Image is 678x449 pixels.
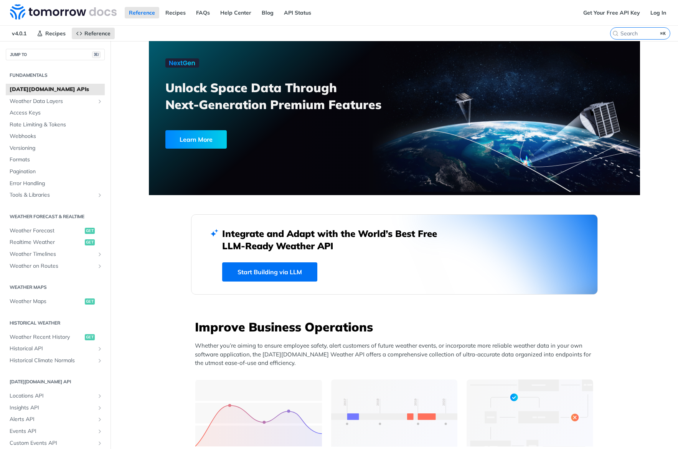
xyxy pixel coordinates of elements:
a: Events APIShow subpages for Events API [6,426,105,437]
span: Custom Events API [10,439,95,447]
span: Locations API [10,392,95,400]
a: Insights APIShow subpages for Insights API [6,402,105,414]
span: Pagination [10,168,103,176]
span: Historical API [10,345,95,353]
a: API Status [280,7,315,18]
span: Alerts API [10,416,95,423]
a: FAQs [192,7,214,18]
a: Start Building via LLM [222,262,317,282]
a: Log In [646,7,670,18]
a: Weather Data LayersShow subpages for Weather Data Layers [6,96,105,107]
span: get [85,239,95,245]
a: Historical APIShow subpages for Historical API [6,343,105,355]
a: Webhooks [6,131,105,142]
a: Blog [257,7,278,18]
span: get [85,228,95,234]
a: Reference [72,28,115,39]
a: Help Center [216,7,256,18]
a: Formats [6,154,105,166]
span: Formats [10,156,103,164]
a: Access Keys [6,107,105,119]
button: Show subpages for Events API [97,428,103,434]
a: Learn More [165,130,355,149]
a: Pagination [6,166,105,177]
button: Show subpages for Tools & Libraries [97,192,103,198]
a: Recipes [33,28,70,39]
button: Show subpages for Insights API [97,405,103,411]
button: Show subpages for Weather on Routes [97,263,103,269]
span: Realtime Weather [10,239,83,246]
a: Locations APIShow subpages for Locations API [6,390,105,402]
span: Reference [84,30,111,37]
a: Recipes [161,7,190,18]
a: Weather Mapsget [6,296,105,307]
img: 13d7ca0-group-496-2.svg [331,379,458,447]
div: Learn More [165,130,227,149]
a: Versioning [6,142,105,154]
button: Show subpages for Locations API [97,393,103,399]
span: Tools & Libraries [10,191,95,199]
a: Weather Forecastget [6,225,105,237]
span: get [85,334,95,340]
span: Access Keys [10,109,103,117]
span: Historical Climate Normals [10,357,95,365]
img: 39565e8-group-4962x.svg [195,379,322,447]
span: Weather Forecast [10,227,83,235]
span: ⌘/ [92,51,101,58]
button: Show subpages for Custom Events API [97,440,103,446]
img: Tomorrow.io Weather API Docs [10,4,117,20]
h2: Historical Weather [6,320,105,326]
span: Weather on Routes [10,262,95,270]
span: Rate Limiting & Tokens [10,121,103,129]
img: a22d113-group-496-32x.svg [467,379,593,447]
span: Error Handling [10,180,103,187]
span: Recipes [45,30,66,37]
h2: Fundamentals [6,72,105,79]
h2: [DATE][DOMAIN_NAME] API [6,378,105,385]
span: [DATE][DOMAIN_NAME] APIs [10,86,103,93]
h3: Improve Business Operations [195,318,598,335]
span: Weather Timelines [10,250,95,258]
a: Weather on RoutesShow subpages for Weather on Routes [6,260,105,272]
span: Weather Recent History [10,333,83,341]
a: Rate Limiting & Tokens [6,119,105,131]
a: Historical Climate NormalsShow subpages for Historical Climate Normals [6,355,105,366]
a: [DATE][DOMAIN_NAME] APIs [6,84,105,95]
a: Alerts APIShow subpages for Alerts API [6,414,105,425]
h2: Weather Forecast & realtime [6,213,105,220]
a: Weather TimelinesShow subpages for Weather Timelines [6,249,105,260]
a: Realtime Weatherget [6,237,105,248]
h2: Weather Maps [6,284,105,291]
span: Versioning [10,144,103,152]
a: Tools & LibrariesShow subpages for Tools & Libraries [6,189,105,201]
img: NextGen [165,58,199,68]
svg: Search [612,30,619,36]
span: Weather Maps [10,298,83,305]
a: Weather Recent Historyget [6,331,105,343]
a: Custom Events APIShow subpages for Custom Events API [6,437,105,449]
a: Get Your Free API Key [579,7,644,18]
button: Show subpages for Weather Data Layers [97,98,103,104]
h2: Integrate and Adapt with the World’s Best Free LLM-Ready Weather API [222,227,449,252]
span: Events API [10,427,95,435]
button: JUMP TO⌘/ [6,49,105,60]
span: v4.0.1 [8,28,31,39]
kbd: ⌘K [658,30,668,37]
h3: Unlock Space Data Through Next-Generation Premium Features [165,79,403,113]
button: Show subpages for Weather Timelines [97,251,103,257]
button: Show subpages for Historical API [97,346,103,352]
span: Insights API [10,404,95,412]
span: get [85,298,95,305]
button: Show subpages for Alerts API [97,416,103,422]
a: Reference [125,7,159,18]
p: Whether you’re aiming to ensure employee safety, alert customers of future weather events, or inc... [195,341,598,368]
a: Error Handling [6,178,105,189]
button: Show subpages for Historical Climate Normals [97,358,103,364]
span: Webhooks [10,133,103,140]
span: Weather Data Layers [10,98,95,105]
